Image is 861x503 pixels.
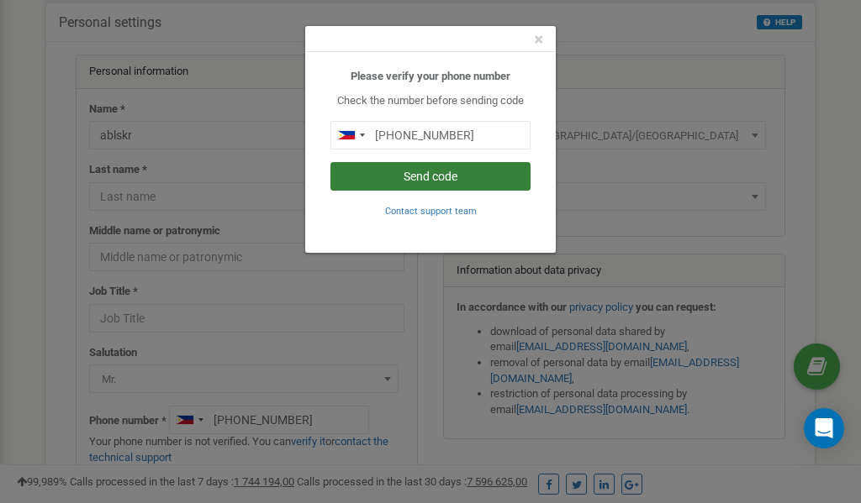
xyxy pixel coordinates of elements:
[534,29,543,50] span: ×
[330,121,531,149] input: 0905 123 4567
[330,162,531,191] button: Send code
[385,204,477,217] a: Contact support team
[534,31,543,49] button: Close
[330,93,531,109] p: Check the number before sending code
[351,70,510,82] b: Please verify your phone number
[385,206,477,217] small: Contact support team
[804,408,844,448] div: Open Intercom Messenger
[331,122,370,149] div: Telephone country code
